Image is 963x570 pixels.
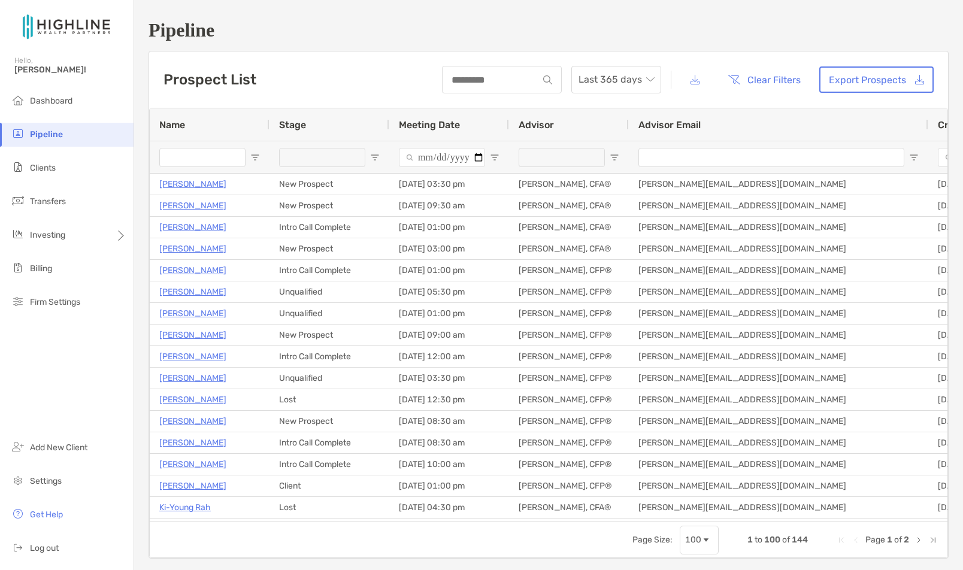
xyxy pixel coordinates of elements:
div: [DATE] 03:30 pm [389,368,509,389]
div: [DATE] 12:30 pm [389,389,509,410]
p: [PERSON_NAME] [159,306,226,321]
div: Unqualified [269,281,389,302]
img: firm-settings icon [11,294,25,308]
p: [PERSON_NAME] [159,284,226,299]
div: [DATE] 01:00 pm [389,260,509,281]
span: Advisor [519,119,554,131]
div: [DATE] 03:30 pm [389,174,509,195]
span: [PERSON_NAME]! [14,65,126,75]
div: [PERSON_NAME], CFP® [509,411,629,432]
p: [PERSON_NAME] [159,457,226,472]
div: Client [269,475,389,496]
div: [DATE] 01:00 pm [389,303,509,324]
div: [PERSON_NAME], CFP® [509,281,629,302]
div: [PERSON_NAME][EMAIL_ADDRESS][DOMAIN_NAME] [629,411,928,432]
div: New Prospect [269,238,389,259]
div: Intro Call Complete [269,260,389,281]
div: Lost [269,497,389,518]
div: [DATE] 01:00 pm [389,475,509,496]
img: add_new_client icon [11,439,25,454]
div: [PERSON_NAME], CFP® [509,389,629,410]
div: Page Size [680,526,719,554]
input: Meeting Date Filter Input [399,148,485,167]
img: transfers icon [11,193,25,208]
span: of [782,535,790,545]
a: [PERSON_NAME] [159,392,226,407]
p: [PERSON_NAME] [159,435,226,450]
span: Advisor Email [638,119,701,131]
div: [PERSON_NAME][EMAIL_ADDRESS][DOMAIN_NAME] [629,281,928,302]
span: 100 [764,535,780,545]
div: [PERSON_NAME], CFA® [509,217,629,238]
div: New Prospect [269,195,389,216]
div: [PERSON_NAME][EMAIL_ADDRESS][DOMAIN_NAME] [629,475,928,496]
img: get-help icon [11,507,25,521]
img: investing icon [11,227,25,241]
div: [PERSON_NAME][EMAIL_ADDRESS][DOMAIN_NAME] [629,497,928,518]
a: Export Prospects [819,66,934,93]
div: [PERSON_NAME][EMAIL_ADDRESS][DOMAIN_NAME] [629,454,928,475]
span: Add New Client [30,442,87,453]
div: Intro Call Complete [269,346,389,367]
div: [DATE] 12:00 am [389,346,509,367]
a: [PERSON_NAME] [159,478,226,493]
div: [DATE] 01:00 pm [389,217,509,238]
div: Discovery Meeting Complete [269,519,389,539]
div: [PERSON_NAME], CFP® [509,368,629,389]
a: [PERSON_NAME] [159,328,226,342]
a: [PERSON_NAME] [159,177,226,192]
div: New Prospect [269,325,389,345]
div: Unqualified [269,368,389,389]
span: Firm Settings [30,297,80,307]
p: [PERSON_NAME] [159,263,226,278]
div: New Prospect [269,174,389,195]
img: clients icon [11,160,25,174]
span: Dashboard [30,96,72,106]
div: [PERSON_NAME][EMAIL_ADDRESS][DOMAIN_NAME] [629,260,928,281]
div: [PERSON_NAME], CFP® [509,260,629,281]
div: [DATE] 08:30 am [389,411,509,432]
span: to [755,535,762,545]
div: [PERSON_NAME][EMAIL_ADDRESS][DOMAIN_NAME] [629,519,928,539]
div: [PERSON_NAME][EMAIL_ADDRESS][DOMAIN_NAME] [629,389,928,410]
span: Last 365 days [579,66,654,93]
span: Settings [30,476,62,486]
span: Meeting Date [399,119,460,131]
div: [PERSON_NAME][EMAIL_ADDRESS][DOMAIN_NAME] [629,195,928,216]
img: dashboard icon [11,93,25,107]
p: [PERSON_NAME] [159,220,226,235]
span: 144 [792,535,808,545]
span: Log out [30,543,59,553]
div: [DATE] 08:30 am [389,432,509,453]
div: [PERSON_NAME], CFA® [509,195,629,216]
span: 1 [887,535,892,545]
button: Open Filter Menu [610,153,619,162]
input: Name Filter Input [159,148,246,167]
div: [PERSON_NAME], CFP® [509,303,629,324]
div: Next Page [914,535,923,545]
h1: Pipeline [149,19,949,41]
div: [PERSON_NAME][EMAIL_ADDRESS][DOMAIN_NAME] [629,325,928,345]
img: pipeline icon [11,126,25,141]
img: billing icon [11,260,25,275]
div: New Prospect [269,411,389,432]
span: Stage [279,119,306,131]
div: [DATE] 04:00 pm [389,519,509,539]
div: [PERSON_NAME][EMAIL_ADDRESS][DOMAIN_NAME] [629,303,928,324]
div: [PERSON_NAME], CFA® [509,174,629,195]
div: [PERSON_NAME], CFP® [509,475,629,496]
span: Transfers [30,196,66,207]
div: [PERSON_NAME], CFA® [509,497,629,518]
a: [PERSON_NAME] [159,371,226,386]
a: [PERSON_NAME] [159,198,226,213]
div: Previous Page [851,535,861,545]
div: Lost [269,389,389,410]
div: Last Page [928,535,938,545]
span: Clients [30,163,56,173]
div: First Page [837,535,846,545]
a: [PERSON_NAME] [159,241,226,256]
h3: Prospect List [163,71,256,88]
